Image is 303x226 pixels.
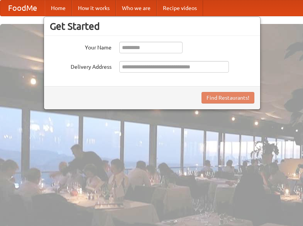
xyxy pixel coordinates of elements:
[45,0,72,16] a: Home
[50,42,112,51] label: Your Name
[157,0,203,16] a: Recipe videos
[201,92,254,104] button: Find Restaurants!
[50,61,112,71] label: Delivery Address
[116,0,157,16] a: Who we are
[0,0,45,16] a: FoodMe
[72,0,116,16] a: How it works
[50,20,254,32] h3: Get Started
